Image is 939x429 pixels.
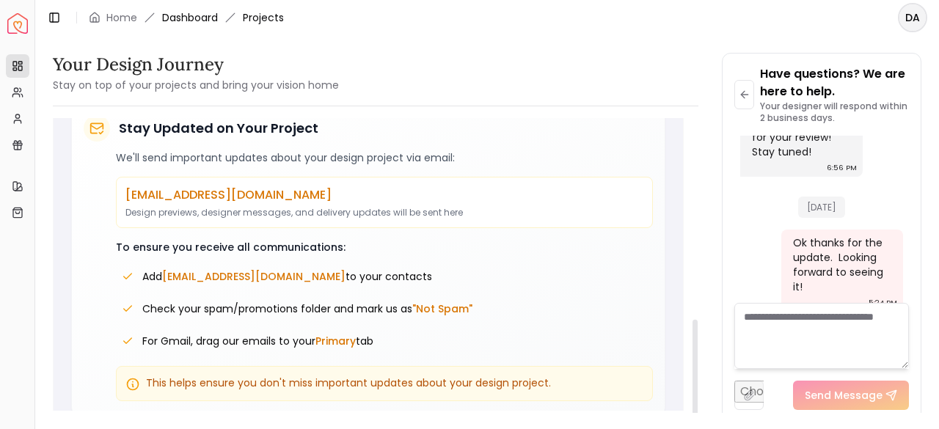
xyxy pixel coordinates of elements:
[760,100,909,124] p: Your designer will respond within 2 business days.
[899,4,926,31] span: DA
[7,13,28,34] a: Spacejoy
[7,13,28,34] img: Spacejoy Logo
[869,296,897,310] div: 5:24 PM
[162,269,346,284] span: [EMAIL_ADDRESS][DOMAIN_NAME]
[116,150,653,165] p: We'll send important updates about your design project via email:
[116,240,653,254] p: To ensure you receive all communications:
[898,3,927,32] button: DA
[142,301,472,316] span: Check your spam/promotions folder and mark us as
[412,301,472,316] span: "Not Spam"
[315,334,356,348] span: Primary
[53,78,339,92] small: Stay on top of your projects and bring your vision home
[53,53,339,76] h3: Your Design Journey
[760,65,909,100] p: Have questions? We are here to help.
[827,161,857,175] div: 6:56 PM
[125,207,643,219] p: Design previews, designer messages, and delivery updates will be sent here
[106,10,137,25] a: Home
[119,118,318,139] h5: Stay Updated on Your Project
[146,375,551,390] span: This helps ensure you don't miss important updates about your design project.
[243,10,284,25] span: Projects
[142,269,432,284] span: Add to your contacts
[798,197,845,218] span: [DATE]
[89,10,284,25] nav: breadcrumb
[793,235,889,294] div: Ok thanks for the update. Looking forward to seeing it!
[125,186,643,204] p: [EMAIL_ADDRESS][DOMAIN_NAME]
[142,334,373,348] span: For Gmail, drag our emails to your tab
[162,10,218,25] a: Dashboard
